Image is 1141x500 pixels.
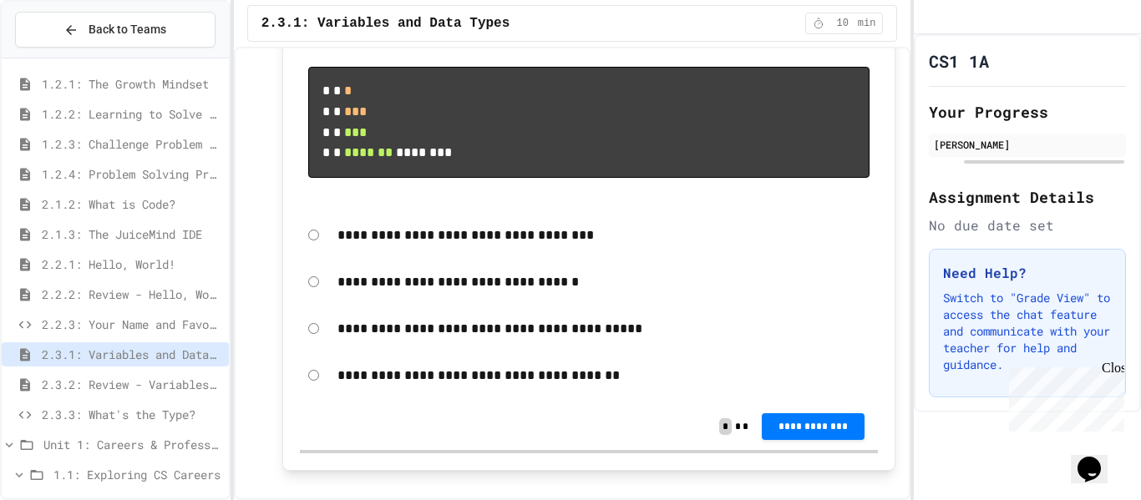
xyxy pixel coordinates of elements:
[42,406,222,423] span: 2.3.3: What's the Type?
[42,195,222,213] span: 2.1.2: What is Code?
[42,135,222,153] span: 1.2.3: Challenge Problem - The Bridge
[261,13,510,33] span: 2.3.1: Variables and Data Types
[929,185,1126,209] h2: Assignment Details
[42,165,222,183] span: 1.2.4: Problem Solving Practice
[42,316,222,333] span: 2.2.3: Your Name and Favorite Movie
[42,75,222,93] span: 1.2.1: The Growth Mindset
[943,263,1112,283] h3: Need Help?
[1002,361,1124,432] iframe: chat widget
[43,436,222,453] span: Unit 1: Careers & Professionalism
[53,466,222,483] span: 1.1: Exploring CS Careers
[42,346,222,363] span: 2.3.1: Variables and Data Types
[42,255,222,273] span: 2.2.1: Hello, World!
[943,290,1112,373] p: Switch to "Grade View" to access the chat feature and communicate with your teacher for help and ...
[829,17,856,30] span: 10
[929,100,1126,124] h2: Your Progress
[7,7,115,106] div: Chat with us now!Close
[929,215,1126,235] div: No due date set
[15,12,216,48] button: Back to Teams
[1071,433,1124,483] iframe: chat widget
[934,137,1121,152] div: [PERSON_NAME]
[929,49,989,73] h1: CS1 1A
[42,105,222,123] span: 1.2.2: Learning to Solve Hard Problems
[89,21,166,38] span: Back to Teams
[42,376,222,393] span: 2.3.2: Review - Variables and Data Types
[858,17,876,30] span: min
[42,285,222,303] span: 2.2.2: Review - Hello, World!
[42,225,222,243] span: 2.1.3: The JuiceMind IDE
